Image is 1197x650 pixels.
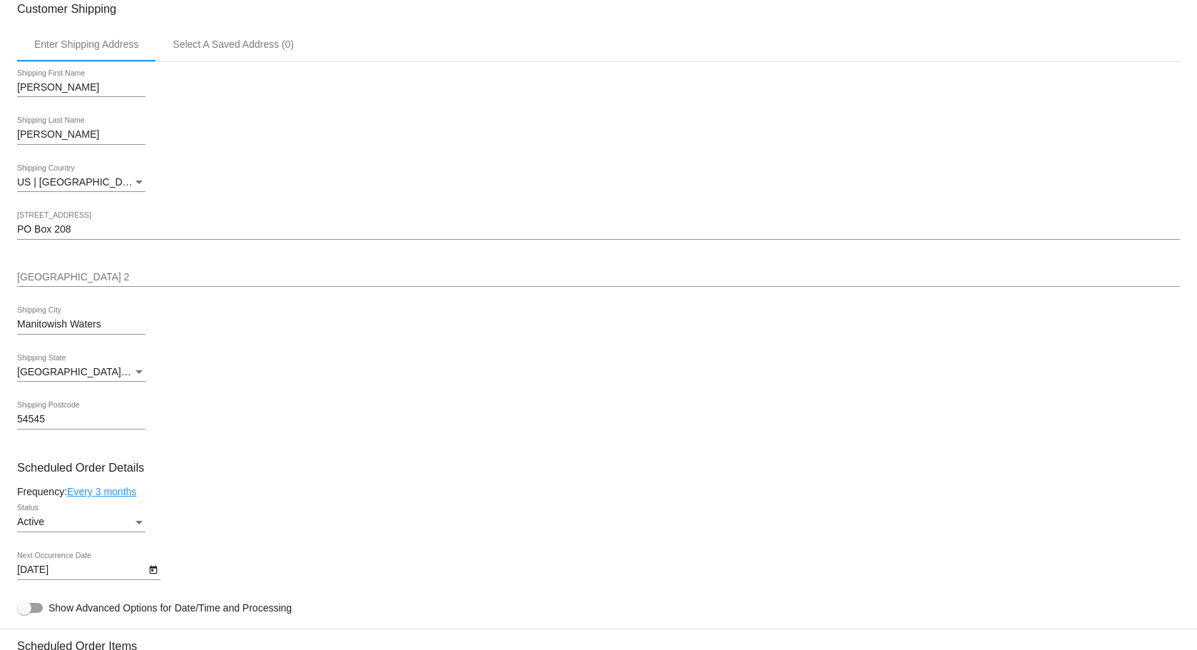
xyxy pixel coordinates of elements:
[34,39,138,50] div: Enter Shipping Address
[17,82,146,93] input: Shipping First Name
[17,2,1180,16] h3: Customer Shipping
[173,39,294,50] div: Select A Saved Address (0)
[17,176,143,188] span: US | [GEOGRAPHIC_DATA]
[17,564,146,576] input: Next Occurrence Date
[17,319,146,330] input: Shipping City
[17,414,146,425] input: Shipping Postcode
[146,562,161,577] button: Open calendar
[49,601,292,615] span: Show Advanced Options for Date/Time and Processing
[17,367,146,378] mat-select: Shipping State
[17,461,1180,474] h3: Scheduled Order Details
[17,516,44,527] span: Active
[17,517,146,528] mat-select: Status
[17,272,1180,283] input: Shipping Street 2
[17,177,146,188] mat-select: Shipping Country
[67,486,136,497] a: Every 3 months
[17,224,1180,235] input: Shipping Street 1
[17,366,185,377] span: [GEOGRAPHIC_DATA] | [US_STATE]
[17,129,146,141] input: Shipping Last Name
[17,486,1180,497] div: Frequency:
